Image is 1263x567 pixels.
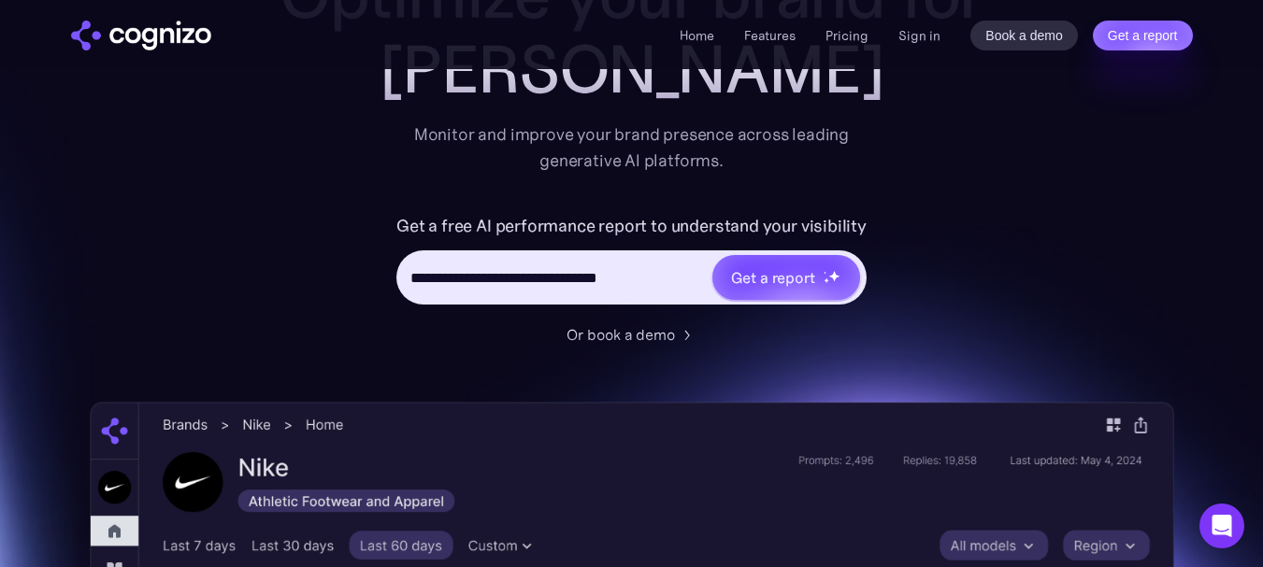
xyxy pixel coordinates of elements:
div: Monitor and improve your brand presence across leading generative AI platforms. [402,121,862,174]
a: Features [744,27,796,44]
a: Sign in [898,24,940,47]
img: star [828,270,840,282]
a: Home [680,27,714,44]
img: star [824,271,826,274]
label: Get a free AI performance report to understand your visibility [396,211,867,241]
img: star [824,277,830,284]
a: Pricing [825,27,868,44]
a: Get a report [1093,21,1193,50]
a: Book a demo [970,21,1078,50]
a: home [71,21,211,50]
form: Hero URL Input Form [396,211,867,314]
div: [PERSON_NAME] [258,32,1006,106]
a: Or book a demo [567,323,697,346]
a: Get a reportstarstarstar [710,253,862,302]
div: Open Intercom Messenger [1199,503,1244,548]
img: cognizo logo [71,21,211,50]
div: Or book a demo [567,323,675,346]
div: Get a report [731,266,815,289]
